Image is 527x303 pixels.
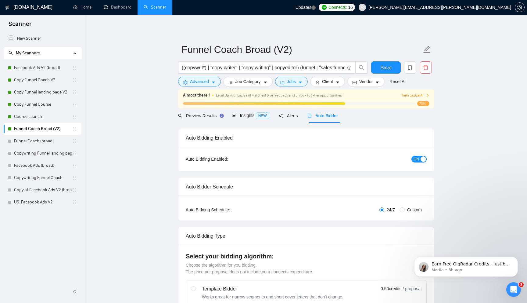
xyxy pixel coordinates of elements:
[72,175,77,180] span: holder
[190,78,209,85] span: Advanced
[275,77,308,86] button: folderJobscaret-down
[356,65,367,70] span: search
[4,32,81,45] li: New Scanner
[186,206,266,213] div: Auto Bidding Schedule:
[401,93,429,98] button: Train Laziza AI
[14,135,72,147] a: Funnel Coach (broad)
[178,113,222,118] span: Preview Results
[14,86,72,98] a: Copy Funnel landing page V2
[4,123,81,135] li: Funnel Coach Broad (V2)
[4,135,81,147] li: Funnel Coach (broad)
[4,172,81,184] li: Copywriting Funnel Coach
[186,227,427,245] div: Auto Bidding Type
[417,101,429,106] span: 70%
[414,156,419,162] span: ON
[219,113,224,119] div: Tooltip anchor
[515,5,525,10] a: setting
[359,78,373,85] span: Vendor
[228,80,233,85] span: bars
[4,196,81,208] li: US. Facebook Ads V2
[347,66,351,70] span: info-circle
[4,147,81,159] li: Copywriting Funnel landing page
[72,163,77,168] span: holder
[348,4,353,11] span: 16
[104,5,131,10] a: dashboardDashboard
[216,93,343,97] span: Level Up Your Laziza AI Matches! Give feedback and unlock top-tier opportunities !
[307,113,338,118] span: Auto Bidder
[380,64,391,71] span: Save
[405,244,527,287] iframe: Intercom notifications message
[315,80,320,85] span: user
[72,126,77,131] span: holder
[280,80,285,85] span: folder
[404,61,416,74] button: copy
[335,80,340,85] span: caret-down
[4,62,81,74] li: Facebook Ads V2 (broad)
[202,294,343,300] div: Works great for narrow segments and short cover letters that don't change.
[519,282,524,287] span: 3
[4,111,81,123] li: Course Launch
[506,282,521,297] iframe: Intercom live chat
[4,86,81,98] li: Copy Funnel landing page V2
[14,184,72,196] a: Copy of Facebook Ads V2 (broad)
[72,151,77,156] span: holder
[4,159,81,172] li: Facebook Ads (broad)
[347,77,385,86] button: idcardVendorcaret-down
[9,32,77,45] a: New Scanner
[72,102,77,107] span: holder
[371,61,401,74] button: Save
[14,62,72,74] a: Facebook Ads V2 (broad)
[375,80,379,85] span: caret-down
[4,184,81,196] li: Copy of Facebook Ads V2 (broad)
[186,156,266,162] div: Auto Bidding Enabled:
[144,5,166,10] a: searchScanner
[14,147,72,159] a: Copywriting Funnel landing page
[4,20,36,32] span: Scanner
[186,129,427,147] div: Auto Bidding Enabled
[381,285,401,292] span: 0.50 credits
[183,80,188,85] span: setting
[72,188,77,192] span: holder
[178,114,182,118] span: search
[360,5,364,9] span: user
[181,42,422,57] input: Scanner name...
[202,285,343,293] div: Template Bidder
[186,263,313,274] span: Choose the algorithm for you bidding. The price per proposal does not include your connects expen...
[72,65,77,70] span: holder
[72,139,77,144] span: holder
[355,61,367,74] button: search
[14,172,72,184] a: Copywriting Funnel Coach
[4,74,81,86] li: Copy Funnel Coach V2
[310,77,345,86] button: userClientcaret-down
[420,65,432,70] span: delete
[263,80,267,85] span: caret-down
[420,61,432,74] button: delete
[72,90,77,95] span: holder
[182,64,345,71] input: Search Freelance Jobs...
[186,252,427,261] h4: Select your bidding algorithm:
[72,200,77,205] span: holder
[404,65,416,70] span: copy
[186,178,427,195] div: Auto Bidder Schedule
[223,77,272,86] button: barsJob Categorycaret-down
[73,5,91,10] a: homeHome
[426,93,429,97] span: right
[72,78,77,82] span: holder
[183,92,210,99] span: Almost there !
[9,51,13,55] span: search
[16,50,40,56] span: My Scanners
[178,77,221,86] button: settingAdvancedcaret-down
[515,2,525,12] button: setting
[9,50,40,56] span: My Scanners
[14,111,72,123] a: Course Launch
[389,78,406,85] a: Reset All
[14,123,72,135] a: Funnel Coach Broad (V2)
[279,114,283,118] span: notification
[279,113,298,118] span: Alerts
